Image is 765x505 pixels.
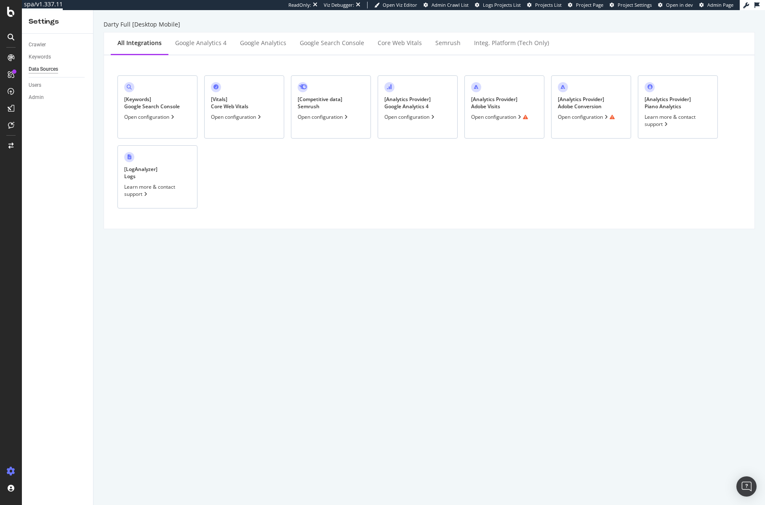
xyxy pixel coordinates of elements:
div: Settings [29,17,86,27]
div: Open configuration [211,113,263,120]
div: Google Analytics [240,39,286,47]
div: Open configuration [124,113,176,120]
div: Semrush [435,39,461,47]
a: Admin Page [699,2,733,8]
div: [ LogAnalyzer ] Logs [124,166,157,180]
span: Admin Crawl List [432,2,469,8]
div: ReadOnly: [288,2,311,8]
div: Learn more & contact support [645,113,711,128]
a: Open Viz Editor [374,2,417,8]
a: Keywords [29,53,87,61]
span: Admin Page [707,2,733,8]
div: Google Search Console [300,39,364,47]
div: All integrations [117,39,162,47]
div: [ Competitive data ] Semrush [298,96,342,110]
div: Data Sources [29,65,58,74]
a: Admin Crawl List [424,2,469,8]
div: Google Analytics 4 [175,39,227,47]
div: Crawler [29,40,46,49]
div: [ Analytics Provider ] Google Analytics 4 [384,96,431,110]
a: Projects List [527,2,562,8]
div: Viz Debugger: [324,2,354,8]
div: Open configuration [471,113,528,120]
div: [ Analytics Provider ] Adobe Conversion [558,96,604,110]
div: Open configuration [298,113,349,120]
div: Open Intercom Messenger [736,476,757,497]
div: Integ. Platform (tech only) [474,39,549,47]
span: Project Settings [618,2,652,8]
div: Core Web Vitals [378,39,422,47]
a: Admin [29,93,87,102]
span: Project Page [576,2,603,8]
a: Logs Projects List [475,2,521,8]
span: Projects List [535,2,562,8]
a: Data Sources [29,65,87,74]
a: Project Page [568,2,603,8]
div: Users [29,81,41,90]
a: Open in dev [658,2,693,8]
div: [ Vitals ] Core Web Vitals [211,96,248,110]
span: Logs Projects List [483,2,521,8]
a: Crawler [29,40,87,49]
div: Open configuration [384,113,436,120]
div: [ Keywords ] Google Search Console [124,96,180,110]
div: Admin [29,93,44,102]
div: Keywords [29,53,51,61]
span: Open in dev [666,2,693,8]
div: Open configuration [558,113,615,120]
div: Darty Full [Desktop Mobile] [104,20,755,29]
div: Learn more & contact support [124,183,191,198]
span: Open Viz Editor [383,2,417,8]
a: Users [29,81,87,90]
div: [ Analytics Provider ] Adobe Visits [471,96,517,110]
div: [ Analytics Provider ] Piano Analytics [645,96,691,110]
a: Project Settings [610,2,652,8]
